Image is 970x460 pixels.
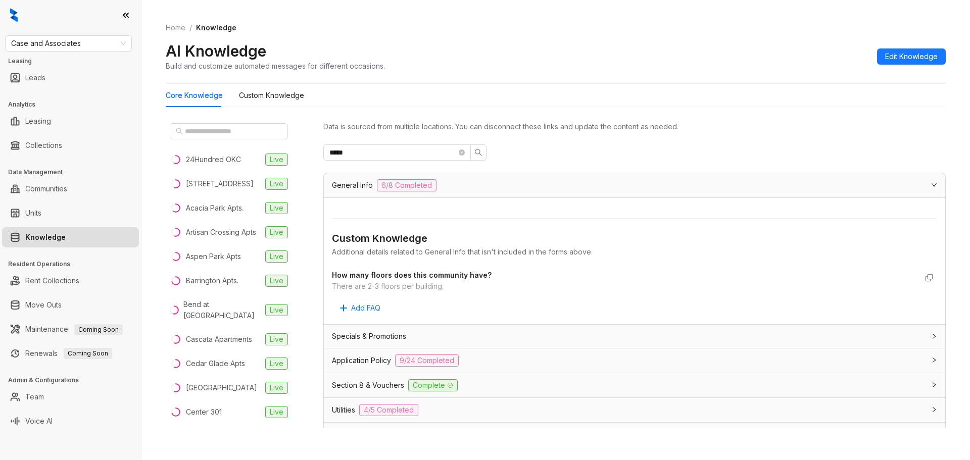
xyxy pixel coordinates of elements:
[332,231,937,246] div: Custom Knowledge
[25,271,79,291] a: Rent Collections
[265,226,288,238] span: Live
[324,398,945,422] div: Utilities4/5 Completed
[332,180,373,191] span: General Info
[25,135,62,156] a: Collections
[265,357,288,370] span: Live
[332,271,492,279] strong: How many floors does this community have?
[8,376,141,385] h3: Admin & Configurations
[183,299,261,321] div: Bend at [GEOGRAPHIC_DATA]
[459,149,465,156] span: close-circle
[265,382,288,394] span: Live
[931,182,937,188] span: expanded
[164,22,187,33] a: Home
[2,135,139,156] li: Collections
[25,387,44,407] a: Team
[265,333,288,345] span: Live
[166,90,223,101] div: Core Knowledge
[2,411,139,431] li: Voice AI
[323,121,946,132] div: Data is sourced from multiple locations. You can disconnect these links and update the content as...
[2,68,139,88] li: Leads
[885,51,938,62] span: Edit Knowledge
[332,355,391,366] span: Application Policy
[25,179,67,199] a: Communities
[25,411,53,431] a: Voice AI
[474,148,482,157] span: search
[377,179,437,191] span: 6/8 Completed
[931,333,937,339] span: collapsed
[166,61,385,71] div: Build and customize automated messages for different occasions.
[2,295,139,315] li: Move Outs
[186,202,244,214] div: Acacia Park Apts.
[186,334,252,345] div: Cascata Apartments
[408,379,458,391] span: Complete
[2,271,139,291] li: Rent Collections
[931,382,937,388] span: collapsed
[2,179,139,199] li: Communities
[8,168,141,177] h3: Data Management
[8,260,141,269] h3: Resident Operations
[332,300,389,316] button: Add FAQ
[359,404,418,416] span: 4/5 Completed
[25,111,51,131] a: Leasing
[395,354,459,367] span: 9/24 Completed
[877,48,946,65] button: Edit Knowledge
[332,404,355,416] span: Utilities
[25,295,62,315] a: Move Outs
[324,325,945,348] div: Specials & Promotions
[2,203,139,223] li: Units
[10,8,18,22] img: logo
[64,348,112,359] span: Coming Soon
[176,128,183,135] span: search
[186,251,241,262] div: Aspen Park Apts
[332,281,917,292] div: There are 2-3 floors per building.
[332,331,406,342] span: Specials & Promotions
[8,57,141,66] h3: Leasing
[324,423,945,447] div: Pet Policy6/9 Completed
[11,36,126,51] span: Case and Associates
[25,203,41,223] a: Units
[2,227,139,247] li: Knowledge
[186,358,245,369] div: Cedar Glade Apts
[324,173,945,197] div: General Info6/8 Completed
[186,154,241,165] div: 24Hundred OKC
[186,275,238,286] div: Barrington Apts.
[351,302,380,314] span: Add FAQ
[332,380,404,391] span: Section 8 & Vouchers
[265,304,288,316] span: Live
[265,154,288,166] span: Live
[2,387,139,407] li: Team
[931,406,937,413] span: collapsed
[931,357,937,363] span: collapsed
[186,178,254,189] div: [STREET_ADDRESS]
[324,348,945,373] div: Application Policy9/24 Completed
[239,90,304,101] div: Custom Knowledge
[265,202,288,214] span: Live
[74,324,123,335] span: Coming Soon
[265,275,288,287] span: Live
[186,406,222,418] div: Center 301
[265,178,288,190] span: Live
[2,343,139,364] li: Renewals
[186,227,256,238] div: Artisan Crossing Apts
[8,100,141,109] h3: Analytics
[2,111,139,131] li: Leasing
[2,319,139,339] li: Maintenance
[265,250,288,263] span: Live
[189,22,192,33] li: /
[25,227,66,247] a: Knowledge
[324,373,945,397] div: Section 8 & VouchersComplete
[196,23,236,32] span: Knowledge
[332,246,937,258] div: Additional details related to General Info that isn't included in the forms above.
[166,41,266,61] h2: AI Knowledge
[186,382,257,393] div: [GEOGRAPHIC_DATA]
[25,343,112,364] a: RenewalsComing Soon
[25,68,45,88] a: Leads
[265,406,288,418] span: Live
